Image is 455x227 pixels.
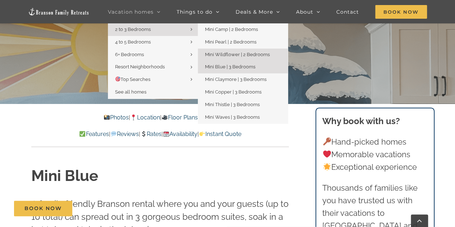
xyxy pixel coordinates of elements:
a: Book Now [14,201,72,216]
a: See all homes [108,86,198,99]
a: Availability [163,131,197,137]
a: Photos [104,114,129,121]
a: Mini Pearl | 2 Bedrooms [198,36,288,49]
span: About [296,9,313,14]
span: 6+ Bedrooms [115,52,144,57]
span: Mini Pearl | 2 Bedrooms [205,39,256,45]
h3: Why book with us? [322,115,427,128]
img: 🔑 [323,137,331,145]
p: Hand-picked homes Memorable vacations Exceptional experience [322,136,427,174]
span: Things to do [177,9,213,14]
span: Mini Wildflower | 2 Bedrooms [205,52,270,57]
span: Mini Claymore | 3 Bedrooms [205,77,267,82]
span: Deals & More [236,9,273,14]
span: Top Searches [115,77,150,82]
img: 🎥 [162,114,168,120]
a: Mini Waves | 3 Bedrooms [198,111,288,124]
a: Floor Plans & Tour [161,114,217,121]
span: Book Now [24,205,62,212]
a: 6+ Bedrooms [108,49,198,61]
a: Mini Camp | 2 Bedrooms [198,23,288,36]
img: 👉 [199,131,205,137]
img: 📍 [131,114,136,120]
a: Rates [140,131,161,137]
strong: Mini Blue [31,167,98,185]
img: 💬 [111,131,117,137]
a: Resort Neighborhoods [108,61,198,73]
span: Vacation homes [108,9,154,14]
a: Mini Claymore | 3 Bedrooms [198,73,288,86]
img: 🌟 [323,163,331,171]
span: See all homes [115,89,146,95]
a: 2 to 3 Bedrooms [108,23,198,36]
a: Features [79,131,109,137]
span: Mini Copper | 3 Bedrooms [205,89,261,95]
span: Mini Thistle | 3 Bedrooms [205,102,260,107]
img: 💲 [141,131,146,137]
img: 📸 [104,114,110,120]
img: Branson Family Retreats Logo [28,8,89,16]
span: Mini Camp | 2 Bedrooms [205,27,258,32]
a: Mini Wildflower | 2 Bedrooms [198,49,288,61]
span: 2 to 3 Bedrooms [115,27,151,32]
span: Contact [336,9,359,14]
span: Book Now [375,5,427,19]
a: Mini Copper | 3 Bedrooms [198,86,288,99]
span: Mini Blue | 3 Bedrooms [205,64,255,69]
img: 📆 [163,131,169,137]
img: 🎯 [115,77,120,81]
a: Reviews [110,131,138,137]
a: 🎯Top Searches [108,73,198,86]
span: Resort Neighborhoods [115,64,165,69]
a: Location [130,114,160,121]
img: ✅ [79,131,85,137]
span: Mini Waves | 3 Bedrooms [205,114,260,120]
a: Mini Thistle | 3 Bedrooms [198,99,288,111]
p: | | [31,113,289,122]
a: 4 to 5 Bedrooms [108,36,198,49]
a: Mini Blue | 3 Bedrooms [198,61,288,73]
img: ❤️ [323,150,331,158]
span: 4 to 5 Bedrooms [115,39,151,45]
p: | | | | [31,130,289,139]
a: Instant Quote [199,131,241,137]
